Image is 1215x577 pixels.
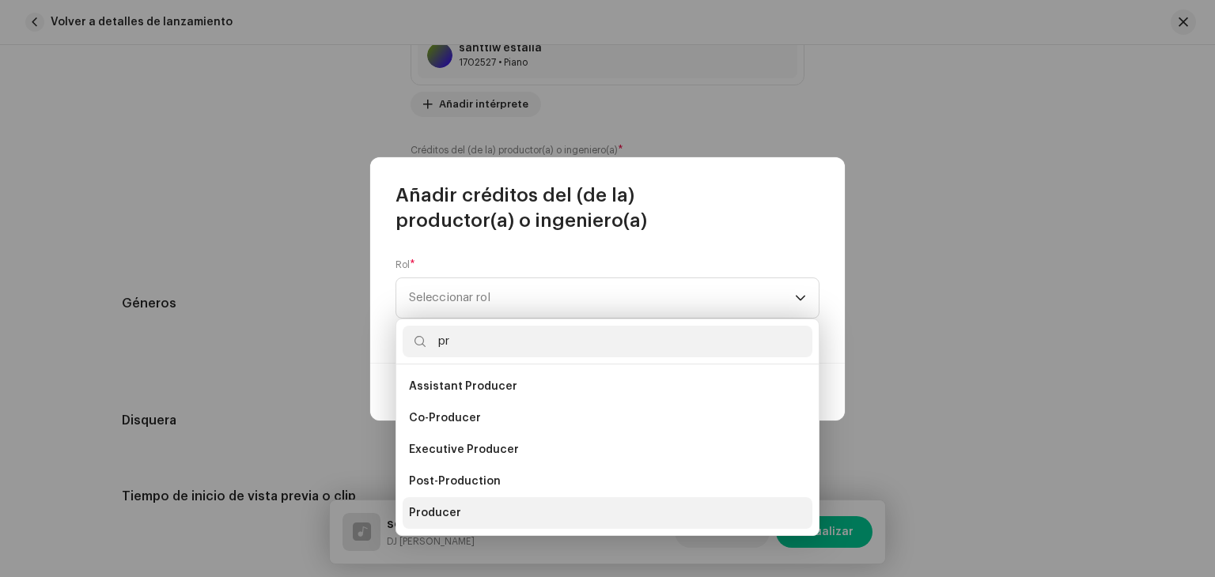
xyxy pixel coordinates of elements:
[396,183,819,233] span: Añadir créditos del (de la) productor(a) o ingeniero(a)
[403,497,812,529] li: Producer
[403,466,812,497] li: Post-Production
[403,434,812,466] li: Executive Producer
[795,278,806,318] div: dropdown trigger
[403,371,812,402] li: Assistant Producer
[409,278,795,318] span: Seleccionar rol
[409,473,501,489] span: Post-Production
[409,442,519,458] span: Executive Producer
[396,258,415,271] label: Rol
[403,529,812,560] li: Production Assistant
[409,410,481,426] span: Co-Producer
[403,402,812,434] li: Co-Producer
[409,379,517,394] span: Assistant Producer
[409,505,461,521] span: Producer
